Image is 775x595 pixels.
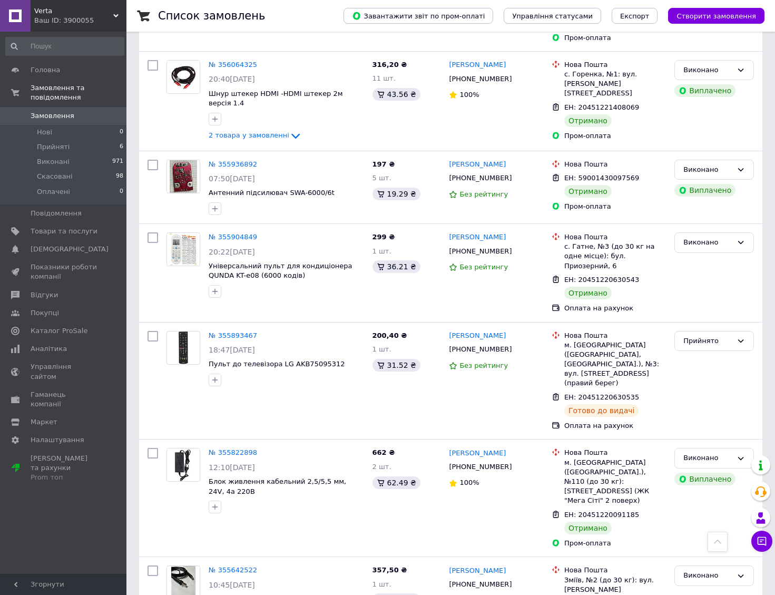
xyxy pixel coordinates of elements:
[683,164,732,175] div: Виконано
[504,8,601,24] button: Управління статусами
[449,331,506,341] a: [PERSON_NAME]
[31,245,109,254] span: [DEMOGRAPHIC_DATA]
[120,142,123,152] span: 6
[372,331,407,339] span: 200,40 ₴
[166,232,200,266] a: Фото товару
[372,160,395,168] span: 197 ₴
[209,448,257,456] a: № 355822898
[209,477,346,495] a: Блок живлення кабельний 2,5/5,5 мм, 24V, 4а 220В
[564,287,612,299] div: Отримано
[447,460,514,474] div: [PHONE_NUMBER]
[564,276,639,284] span: ЕН: 20451220630543
[209,360,345,368] span: Пульт до телевізора LG AKB75095312
[459,91,479,99] span: 100%
[31,417,57,427] span: Маркет
[447,343,514,356] div: [PHONE_NUMBER]
[372,463,391,471] span: 2 шт.
[447,578,514,591] div: [PHONE_NUMBER]
[372,359,420,372] div: 31.52 ₴
[612,8,658,24] button: Експорт
[564,185,612,198] div: Отримано
[564,174,639,182] span: ЕН: 59001430097569
[31,209,82,218] span: Повідомлення
[209,61,257,69] a: № 356064325
[167,448,200,481] img: Фото товару
[209,248,255,256] span: 20:22[DATE]
[674,84,735,97] div: Виплачено
[683,65,732,76] div: Виконано
[447,245,514,258] div: [PHONE_NUMBER]
[31,308,59,318] span: Покупці
[459,479,479,486] span: 100%
[209,262,352,280] a: Універсальний пульт для кондиціонера QUNDA KT-e08 (6000 кодів)
[564,160,666,169] div: Нова Пошта
[564,103,639,111] span: ЕН: 20451221408069
[372,74,396,82] span: 11 шт.
[658,12,764,19] a: Створити замовлення
[564,511,639,519] span: ЕН: 20451220091185
[751,531,772,552] button: Чат з покупцем
[37,142,70,152] span: Прийняті
[209,75,255,83] span: 20:40[DATE]
[564,421,666,431] div: Оплата на рахунок
[564,202,666,211] div: Пром-оплата
[116,172,123,181] span: 98
[209,346,255,354] span: 18:47[DATE]
[372,233,395,241] span: 299 ₴
[449,160,506,170] a: [PERSON_NAME]
[564,565,666,575] div: Нова Пошта
[31,262,97,281] span: Показники роботи компанії
[31,111,74,121] span: Замовлення
[372,566,407,574] span: 357,50 ₴
[166,60,200,94] a: Фото товару
[372,260,420,273] div: 36.21 ₴
[459,362,508,369] span: Без рейтингу
[564,60,666,70] div: Нова Пошта
[683,570,732,581] div: Виконано
[372,448,395,456] span: 662 ₴
[564,304,666,313] div: Оплата на рахунок
[120,187,123,197] span: 0
[209,233,257,241] a: № 355904849
[37,157,70,167] span: Виконані
[166,160,200,193] a: Фото товару
[372,88,420,101] div: 43.56 ₴
[170,233,197,266] img: Фото товару
[449,448,506,459] a: [PERSON_NAME]
[372,247,391,255] span: 1 шт.
[31,435,84,445] span: Налаштування
[459,263,508,271] span: Без рейтингу
[372,345,391,353] span: 1 шт.
[683,336,732,347] div: Прийнято
[37,172,73,181] span: Скасовані
[167,61,200,93] img: Фото товару
[31,344,67,354] span: Аналітика
[372,580,391,588] span: 1 шт.
[372,476,420,489] div: 62.49 ₴
[166,448,200,482] a: Фото товару
[209,189,335,197] a: Антенний підсилювач SWA-6000/6t
[209,160,257,168] a: № 355936892
[209,174,255,183] span: 07:50[DATE]
[372,61,407,69] span: 316,20 ₴
[31,473,97,482] div: Prom топ
[564,70,666,99] div: с. Горенка, №1: вул. [PERSON_NAME][STREET_ADDRESS]
[31,326,87,336] span: Каталог ProSale
[34,6,113,16] span: Verta
[449,566,506,576] a: [PERSON_NAME]
[512,12,593,20] span: Управління статусами
[564,114,612,127] div: Отримано
[564,458,666,506] div: м. [GEOGRAPHIC_DATA] ([GEOGRAPHIC_DATA].), №110 (до 30 кг): [STREET_ADDRESS] (ЖК "Мега Сіті" 2 по...
[5,37,124,56] input: Пошук
[352,11,485,21] span: Завантажити звіт по пром-оплаті
[31,65,60,75] span: Головна
[676,12,756,20] span: Створити замовлення
[372,188,420,200] div: 19.29 ₴
[31,290,58,300] span: Відгуки
[34,16,126,25] div: Ваш ID: 3900055
[209,90,343,108] a: Шнур штекер HDMI -HDMI штекер 2м версія 1.4
[209,463,255,472] span: 12:10[DATE]
[37,187,70,197] span: Оплачені
[372,174,391,182] span: 5 шт.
